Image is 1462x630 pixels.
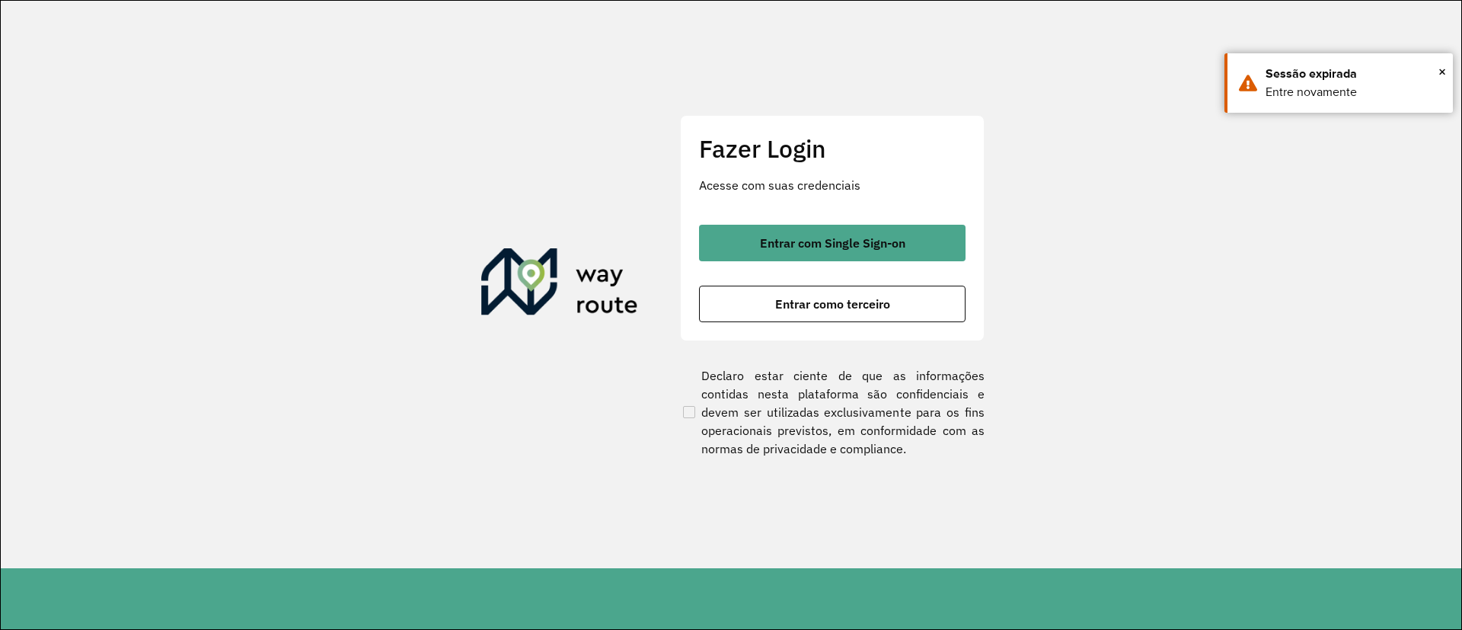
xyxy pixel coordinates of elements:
label: Declaro estar ciente de que as informações contidas nesta plataforma são confidenciais e devem se... [680,366,985,458]
span: Entrar como terceiro [775,298,890,310]
div: Sessão expirada [1266,65,1441,83]
div: Entre novamente [1266,83,1441,101]
h2: Fazer Login [699,134,966,163]
span: × [1438,60,1446,83]
img: Roteirizador AmbevTech [481,248,638,321]
p: Acesse com suas credenciais [699,176,966,194]
button: button [699,286,966,322]
button: button [699,225,966,261]
span: Entrar com Single Sign-on [760,237,905,249]
button: Close [1438,60,1446,83]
